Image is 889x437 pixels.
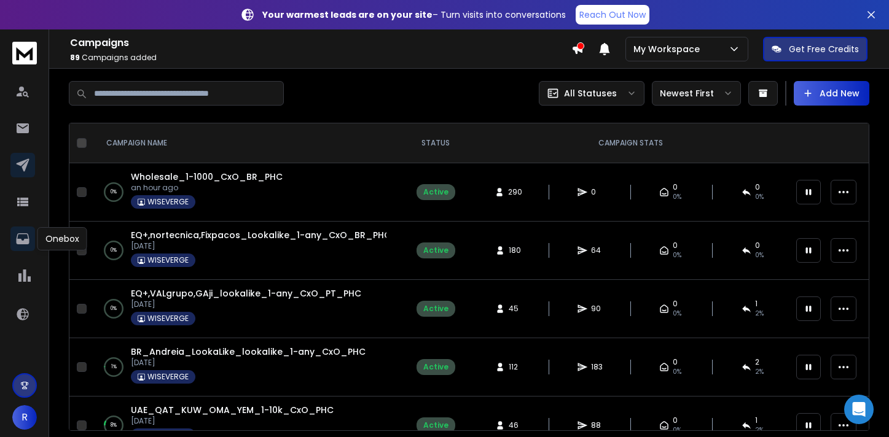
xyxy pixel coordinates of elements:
td: 1%BR_Andreia_LookaLike_lookalike_1-any_CxO_PHC[DATE]WISEVERGE [92,338,399,396]
div: Open Intercom Messenger [844,395,874,424]
span: 183 [591,362,603,372]
p: 0 % [111,244,117,257]
p: [DATE] [131,300,361,309]
button: Add New [794,81,869,106]
button: R [12,405,37,430]
span: 0% [673,250,681,260]
p: [DATE] [131,358,366,368]
span: 2 % [755,367,764,377]
span: 46 [509,420,521,430]
span: 90 [591,304,603,314]
span: 2 % [755,309,764,319]
p: [DATE] [131,416,334,426]
td: 0%Wholesale_1-1000_CxO_BR_PHCan hour agoWISEVERGE [92,163,399,222]
div: Active [423,304,448,314]
span: 0% [755,192,764,202]
p: an hour ago [131,183,283,193]
span: 1 [755,299,758,309]
p: WISEVERGE [147,372,189,382]
th: CAMPAIGN STATS [472,123,789,163]
span: 0 [673,241,678,250]
img: logo [12,42,37,64]
span: 0% [673,425,681,435]
span: 2 % [755,425,764,435]
span: 290 [508,187,522,197]
a: BR_Andreia_LookaLike_lookalike_1-any_CxO_PHC [131,346,366,358]
p: WISEVERGE [147,255,189,265]
span: 0 [673,182,678,192]
span: 89 [70,52,80,63]
span: 1 [755,416,758,425]
span: 0% [673,192,681,202]
a: Reach Out Now [576,5,649,25]
button: Newest First [652,81,741,106]
td: 0%EQ+,nortecnica,Fixpacos_Lookalike_1-any_CxO_BR_PHC[DATE]WISEVERGE [92,222,399,280]
div: Active [423,246,448,255]
span: 112 [509,362,521,372]
th: CAMPAIGN NAME [92,123,399,163]
span: 0 [673,299,678,309]
p: Reach Out Now [579,9,646,21]
span: 64 [591,246,603,255]
p: [DATE] [131,241,386,251]
span: 0% [673,367,681,377]
p: Campaigns added [70,53,571,63]
span: 0 % [755,250,764,260]
span: 0% [673,309,681,319]
span: 0 [673,416,678,425]
p: – Turn visits into conversations [262,9,566,21]
a: UAE_QAT_KUW_OMA_YEM_1-10k_CxO_PHC [131,404,334,416]
span: 2 [755,357,759,367]
p: Get Free Credits [789,43,859,55]
div: Active [423,420,448,430]
a: Wholesale_1-1000_CxO_BR_PHC [131,171,283,183]
a: EQ+,nortecnica,Fixpacos_Lookalike_1-any_CxO_BR_PHC [131,229,391,241]
th: STATUS [399,123,472,163]
p: My Workspace [633,43,705,55]
div: Active [423,187,448,197]
p: 0 % [111,303,117,315]
div: Active [423,362,448,372]
p: 8 % [111,419,117,431]
p: 0 % [111,186,117,198]
span: 45 [509,304,521,314]
span: 0 [591,187,603,197]
span: 0 [755,241,760,250]
span: 0 [673,357,678,367]
p: WISEVERGE [147,197,189,207]
p: All Statuses [564,87,617,99]
strong: Your warmest leads are on your site [262,9,433,21]
span: 0 [755,182,760,192]
p: 1 % [111,361,117,373]
button: Get Free Credits [763,37,867,61]
h1: Campaigns [70,36,571,50]
span: 88 [591,420,603,430]
td: 0%EQ+,VALgrupo,GAji_lookalike_1-any_CxO_PT_PHC[DATE]WISEVERGE [92,280,399,338]
a: EQ+,VALgrupo,GAji_lookalike_1-any_CxO_PT_PHC [131,287,361,300]
div: Onebox [37,227,87,250]
span: 180 [509,246,521,255]
p: WISEVERGE [147,314,189,323]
